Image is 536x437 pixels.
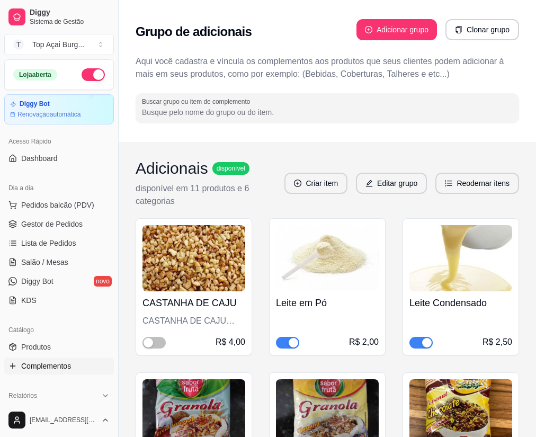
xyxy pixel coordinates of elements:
[4,180,114,197] div: Dia a dia
[142,97,254,106] label: Buscar grupo ou item de complemento
[13,69,57,81] div: Loja aberta
[4,254,114,271] a: Salão / Mesas
[276,296,379,310] h4: Leite em Pó
[435,173,519,194] button: ordered-listReodernar itens
[136,159,208,178] h3: Adicionais
[4,150,114,167] a: Dashboard
[4,133,114,150] div: Acesso Rápido
[142,296,245,310] h4: CASTANHA DE CAJU
[21,219,83,229] span: Gestor de Pedidos
[4,197,114,213] button: Pedidos balcão (PDV)
[365,180,373,187] span: edit
[4,273,114,290] a: Diggy Botnovo
[136,55,519,81] p: Aqui você cadastra e víncula os complementos aos produtos que seus clientes podem adicionar à mai...
[21,361,71,371] span: Complementos
[21,238,76,248] span: Lista de Pedidos
[30,17,110,26] span: Sistema de Gestão
[142,225,245,291] img: product-image
[21,295,37,306] span: KDS
[17,110,81,119] article: Renovação automática
[455,26,462,33] span: copy
[445,19,519,40] button: copyClonar grupo
[409,225,512,291] img: product-image
[365,26,372,33] span: plus-circle
[445,180,452,187] span: ordered-list
[142,315,245,327] div: CASTANHA DE CAJU TRITURADA
[215,164,247,173] span: disponível
[4,34,114,55] button: Select a team
[82,68,105,81] button: Alterar Status
[21,153,58,164] span: Dashboard
[409,296,512,310] h4: Leite Condensado
[142,107,513,118] input: Buscar grupo ou item de complemento
[4,4,114,30] a: DiggySistema de Gestão
[356,173,427,194] button: editEditar grupo
[4,235,114,252] a: Lista de Pedidos
[4,216,114,233] a: Gestor de Pedidos
[483,336,512,349] div: R$ 2,50
[136,23,252,40] h2: Grupo de adicionais
[4,407,114,433] button: [EMAIL_ADDRESS][DOMAIN_NAME]
[21,200,94,210] span: Pedidos balcão (PDV)
[349,336,379,349] div: R$ 2,00
[4,358,114,374] a: Complementos
[21,257,68,267] span: Salão / Mesas
[4,94,114,124] a: Diggy BotRenovaçãoautomática
[13,39,24,50] span: T
[294,180,301,187] span: plus-circle
[30,8,110,17] span: Diggy
[356,19,437,40] button: plus-circleAdicionar grupo
[21,342,51,352] span: Produtos
[4,292,114,309] a: KDS
[20,100,50,108] article: Diggy Bot
[4,338,114,355] a: Produtos
[21,276,53,287] span: Diggy Bot
[136,182,284,208] p: disponível em 11 produtos e 6 categorias
[216,336,245,349] div: R$ 4,00
[32,39,84,50] div: Top Açai Burg ...
[30,416,97,424] span: [EMAIL_ADDRESS][DOMAIN_NAME]
[8,391,37,400] span: Relatórios
[4,322,114,338] div: Catálogo
[276,225,379,291] img: product-image
[284,173,347,194] button: plus-circleCriar item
